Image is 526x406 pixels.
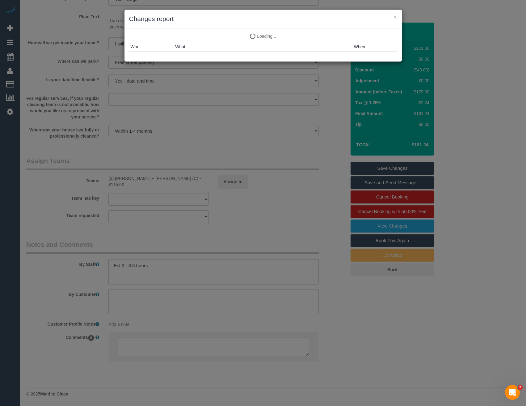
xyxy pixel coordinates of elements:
[129,14,397,24] h3: Changes report
[393,14,397,20] button: ×
[174,42,352,52] th: What
[129,42,174,52] th: Who
[129,33,397,39] p: Loading...
[352,42,397,52] th: When
[124,10,402,62] sui-modal: Changes report
[505,385,520,400] iframe: Intercom live chat
[518,385,523,390] span: 2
